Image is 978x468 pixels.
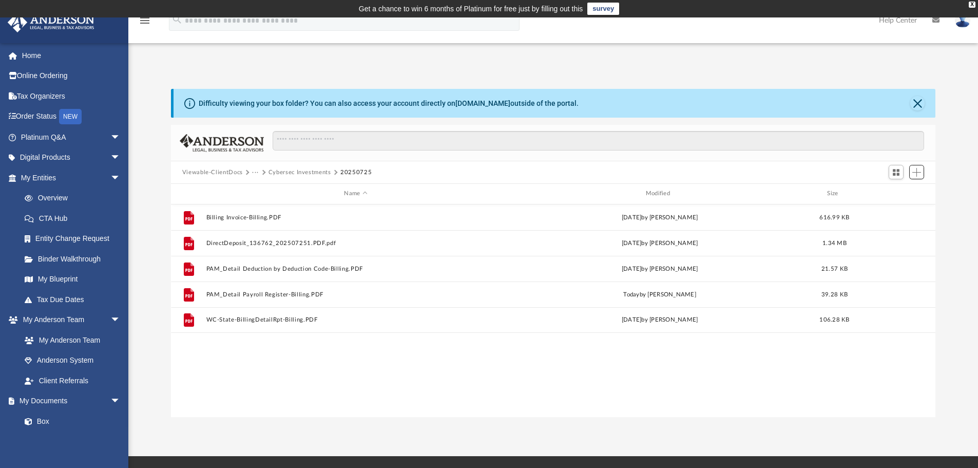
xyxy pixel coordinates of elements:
[7,86,136,106] a: Tax Organizers
[859,189,931,198] div: id
[821,266,848,271] span: 21.57 KB
[199,98,579,109] div: Difficulty viewing your box folder? You can also access your account directly on outside of the p...
[910,96,925,110] button: Close
[206,266,505,272] button: PAM_Detail Deduction by Deduction Code-Billing.PDF
[969,2,975,8] div: close
[814,189,855,198] div: Size
[623,291,639,297] span: today
[909,165,925,179] button: Add
[206,316,505,323] button: WC-State-BillingDetailRpt-Billing.PDF
[587,3,619,15] a: survey
[110,391,131,412] span: arrow_drop_down
[206,240,505,247] button: DirectDeposit_136762_202507251.PDF.pdf
[273,131,924,151] input: Search files and folders
[7,310,131,330] a: My Anderson Teamarrow_drop_down
[171,14,183,25] i: search
[510,290,809,299] div: by [PERSON_NAME]
[14,411,126,432] a: Box
[139,14,151,27] i: menu
[110,310,131,331] span: arrow_drop_down
[14,269,131,290] a: My Blueprint
[176,189,201,198] div: id
[110,147,131,169] span: arrow_drop_down
[340,168,372,177] button: 20250725
[955,13,970,28] img: User Pic
[14,229,136,249] a: Entity Change Request
[5,12,98,32] img: Anderson Advisors Platinum Portal
[359,3,583,15] div: Get a chance to win 6 months of Platinum for free just by filling out this
[510,189,810,198] div: Modified
[819,214,849,220] span: 616.99 KB
[7,147,136,168] a: Digital Productsarrow_drop_down
[510,264,809,273] div: [DATE] by [PERSON_NAME]
[59,109,82,124] div: NEW
[14,208,136,229] a: CTA Hub
[821,291,848,297] span: 39.28 KB
[455,99,510,107] a: [DOMAIN_NAME]
[14,350,131,371] a: Anderson System
[14,330,126,350] a: My Anderson Team
[14,370,131,391] a: Client Referrals
[510,213,809,222] div: [DATE] by [PERSON_NAME]
[14,188,136,209] a: Overview
[269,168,331,177] button: Cybersec Investments
[7,66,136,86] a: Online Ordering
[206,291,505,298] button: PAM_Detail Payroll Register-Billing.PDF
[205,189,505,198] div: Name
[819,317,849,323] span: 106.28 KB
[510,315,809,325] div: [DATE] by [PERSON_NAME]
[171,204,936,417] div: grid
[7,391,131,411] a: My Documentsarrow_drop_down
[7,127,136,147] a: Platinum Q&Aarrow_drop_down
[206,214,505,221] button: Billing Invoice-Billing.PDF
[7,167,136,188] a: My Entitiesarrow_drop_down
[252,168,259,177] button: ···
[139,20,151,27] a: menu
[14,289,136,310] a: Tax Due Dates
[110,167,131,189] span: arrow_drop_down
[110,127,131,148] span: arrow_drop_down
[7,106,136,127] a: Order StatusNEW
[14,249,136,269] a: Binder Walkthrough
[510,238,809,248] div: [DATE] by [PERSON_NAME]
[822,240,847,246] span: 1.34 MB
[182,168,243,177] button: Viewable-ClientDocs
[889,165,904,179] button: Switch to Grid View
[7,45,136,66] a: Home
[14,432,131,452] a: Meeting Minutes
